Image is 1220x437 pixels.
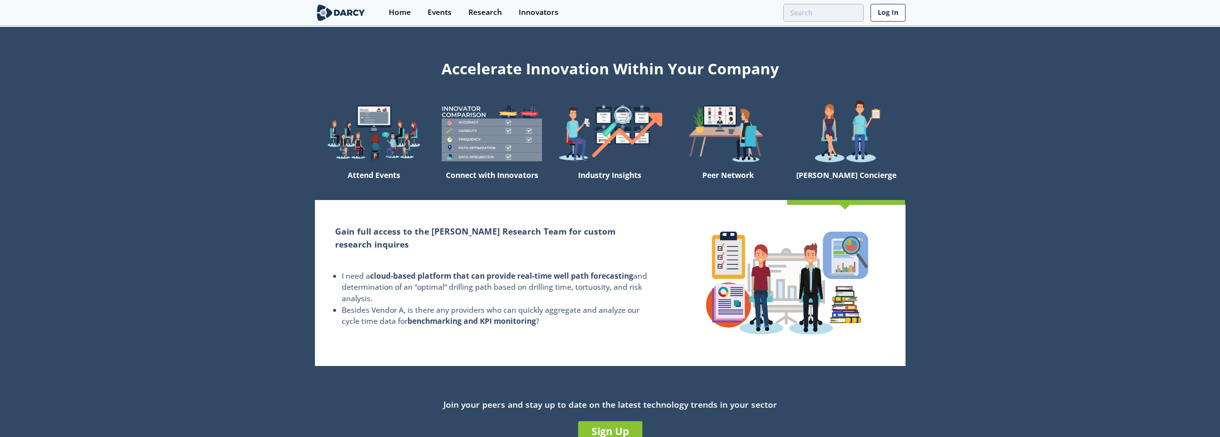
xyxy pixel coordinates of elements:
img: welcome-concierge-wide-20dccca83e9cbdbb601deee24fb8df72.png [787,100,905,166]
div: Innovators [519,9,558,16]
img: welcome-explore-560578ff38cea7c86bcfe544b5e45342.png [315,100,433,166]
img: logo-wide.svg [315,4,367,21]
div: Industry Insights [551,166,669,200]
div: Connect with Innovators [433,166,551,200]
img: concierge-details-e70ed233a7353f2f363bd34cf2359179.png [698,224,876,342]
div: [PERSON_NAME] Concierge [787,166,905,200]
div: Peer Network [669,166,787,200]
img: welcome-attend-b816887fc24c32c29d1763c6e0ddb6e6.png [669,100,787,166]
strong: benchmarking and KPI monitoring [407,316,536,326]
h2: Gain full access to the [PERSON_NAME] Research Team for custom research inquires [335,225,649,250]
img: welcome-compare-1b687586299da8f117b7ac84fd957760.png [433,100,551,166]
li: I need a and determination of an “optimal” drilling path based on drilling time, tortuosity, and ... [342,271,649,305]
strong: cloud-based platform that can provide real-time well path forecasting [370,271,633,281]
div: Home [389,9,411,16]
div: Accelerate Innovation Within Your Company [315,54,906,80]
input: Advanced Search [783,4,864,22]
a: Log In [871,4,906,22]
div: Events [428,9,452,16]
div: Research [468,9,502,16]
div: Attend Events [315,166,433,200]
img: welcome-find-a12191a34a96034fcac36f4ff4d37733.png [551,100,669,166]
li: Besides Vendor A, is there any providers who can quickly aggregate and analyze our cycle time dat... [342,305,649,327]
